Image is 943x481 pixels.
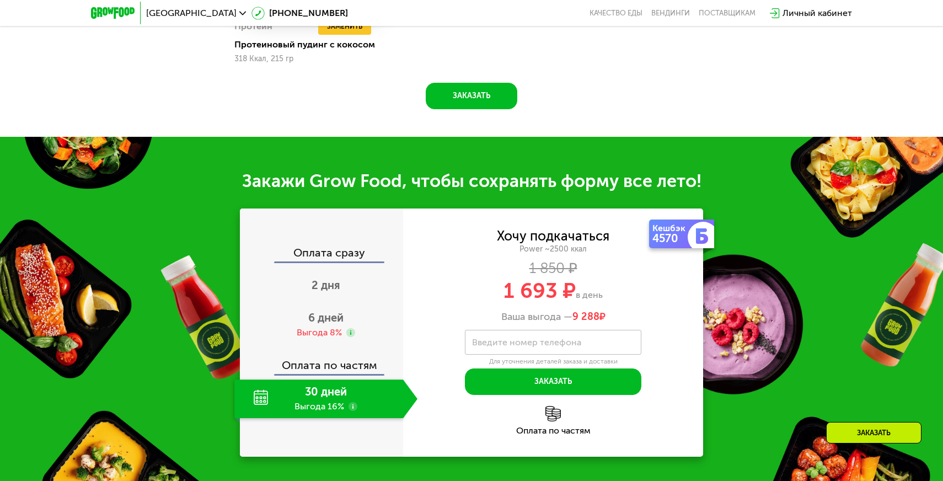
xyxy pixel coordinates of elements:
div: Power ~2500 ккал [403,244,703,254]
label: Введите номер телефона [472,339,581,345]
div: Хочу подкачаться [497,230,609,242]
img: l6xcnZfty9opOoJh.png [545,406,561,421]
div: 318 Ккал, 215 гр [234,55,374,63]
div: Личный кабинет [783,7,852,20]
span: 2 дня [312,279,340,292]
div: Ваша выгода — [403,311,703,323]
button: Заказать [426,83,517,109]
a: [PHONE_NUMBER] [251,7,348,20]
span: [GEOGRAPHIC_DATA] [146,9,237,18]
span: ₽ [572,311,606,323]
span: 6 дней [308,311,344,324]
div: 1 850 ₽ [403,263,703,275]
span: 9 288 [572,311,599,323]
a: Вендинги [651,9,690,18]
div: Для уточнения деталей заказа и доставки [465,357,641,366]
button: Заказать [465,368,641,395]
span: Заменить [327,21,362,32]
button: Заменить [318,18,371,35]
div: Оплата по частям [241,349,403,374]
div: Протеиновый пудинг с кокосом [234,39,383,50]
div: Заказать [826,422,921,443]
span: в день [576,290,603,300]
div: 4570 [652,233,690,244]
div: Оплата сразу [241,247,403,261]
div: Оплата по частям [403,426,703,435]
div: Кешбэк [652,224,690,233]
a: Качество еды [590,9,642,18]
div: поставщикам [699,9,756,18]
div: Протеин [234,18,272,35]
span: 1 693 ₽ [503,278,576,303]
div: Выгода 8% [297,327,342,339]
